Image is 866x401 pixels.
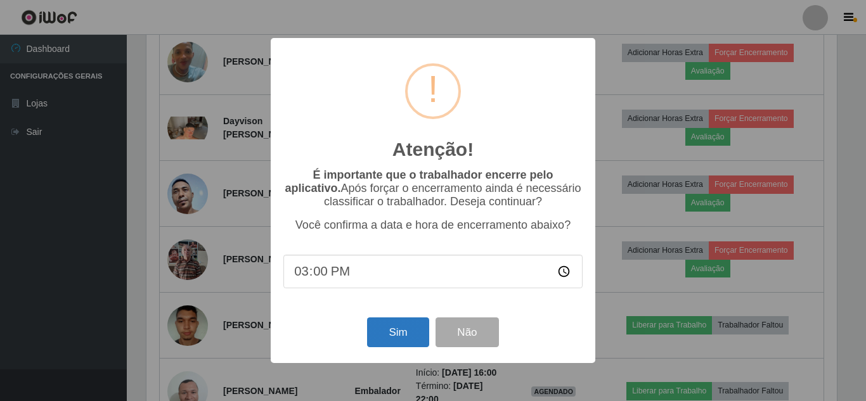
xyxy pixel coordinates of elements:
h2: Atenção! [392,138,474,161]
p: Após forçar o encerramento ainda é necessário classificar o trabalhador. Deseja continuar? [283,169,583,208]
button: Não [436,317,498,347]
b: É importante que o trabalhador encerre pelo aplicativo. [285,169,553,194]
button: Sim [367,317,429,347]
p: Você confirma a data e hora de encerramento abaixo? [283,219,583,232]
